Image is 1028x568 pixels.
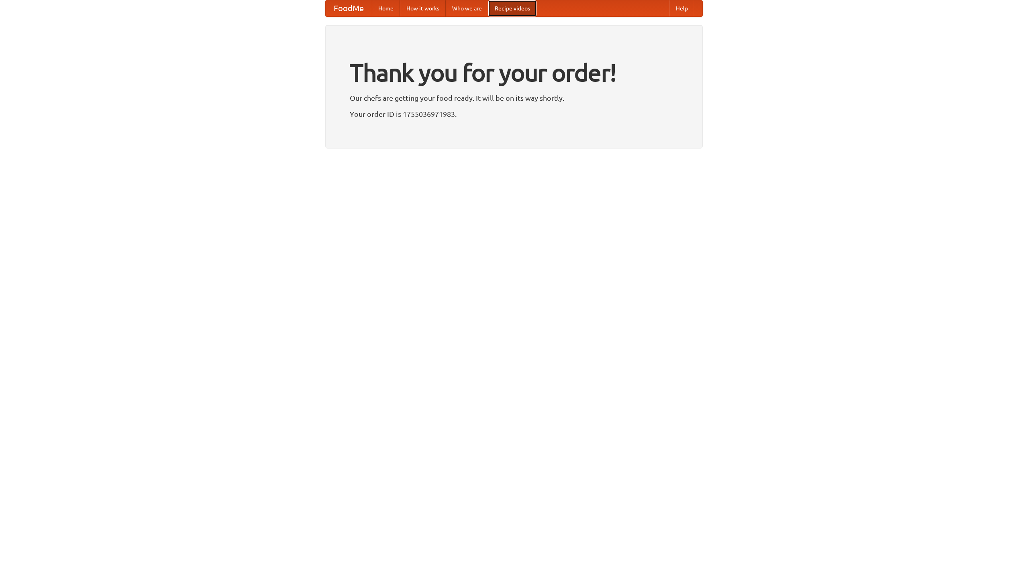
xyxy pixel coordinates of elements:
p: Our chefs are getting your food ready. It will be on its way shortly. [350,92,678,104]
a: Help [669,0,694,16]
p: Your order ID is 1755036971983. [350,108,678,120]
a: Who we are [446,0,488,16]
a: How it works [400,0,446,16]
a: Home [372,0,400,16]
a: FoodMe [326,0,372,16]
h1: Thank you for your order! [350,53,678,92]
a: Recipe videos [488,0,536,16]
